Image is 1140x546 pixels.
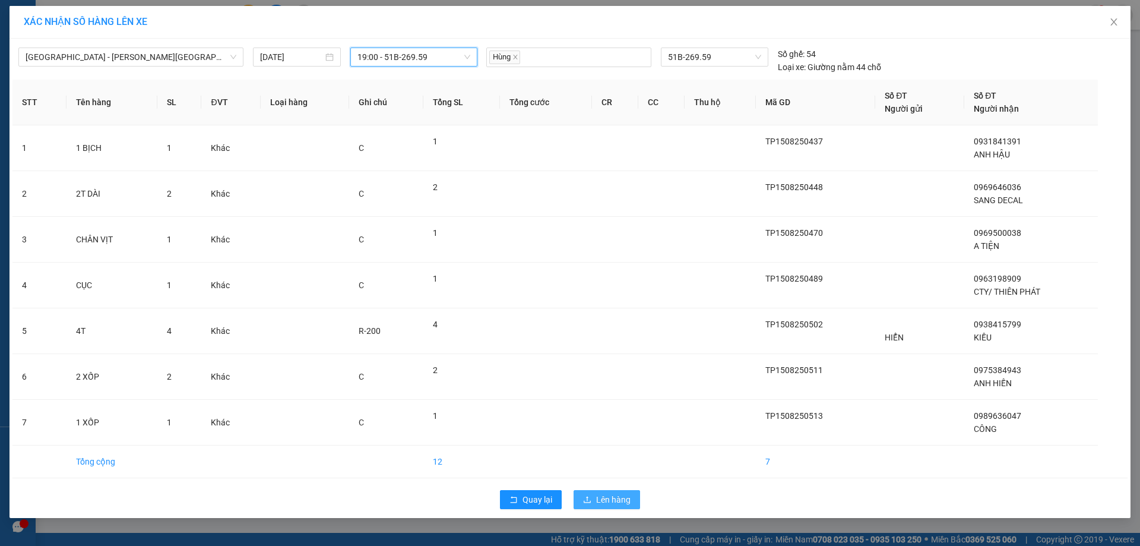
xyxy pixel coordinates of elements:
span: ANH HẬU [974,150,1010,159]
span: Quay lại [522,493,552,506]
td: Tổng cộng [66,446,157,478]
th: SL [157,80,202,125]
th: ĐVT [201,80,261,125]
th: Thu hộ [685,80,756,125]
span: upload [583,495,591,505]
td: CỤC [66,263,157,308]
td: 5 [12,308,66,354]
span: Sài Gòn - Bình Định (VIP) [26,48,236,66]
span: TP1508250489 [765,274,823,283]
span: 0938415799 [974,320,1021,329]
td: 4T [66,308,157,354]
th: CR [592,80,638,125]
span: CÔNG [974,424,997,434]
td: 4 [12,263,66,308]
td: Khác [201,171,261,217]
span: C [359,280,364,290]
td: Khác [201,125,261,171]
th: Tên hàng [66,80,157,125]
span: KIỀU [974,333,992,342]
td: 2 [12,171,66,217]
div: [PERSON_NAME] [139,10,234,37]
span: 0969646036 [974,182,1021,192]
span: Chưa cước [137,58,189,71]
span: HIỂN [885,333,904,342]
span: C [359,372,364,381]
span: 0963198909 [974,274,1021,283]
span: close [1109,17,1119,27]
span: TP1508250513 [765,411,823,421]
input: 15/08/2025 [260,51,323,64]
span: Gửi: [10,10,28,23]
button: uploadLên hàng [574,490,640,509]
span: 1 [433,137,438,146]
td: 2 XỐP [66,354,157,400]
span: Số ĐT [974,91,996,100]
span: 0931841391 [974,137,1021,146]
span: SANG DECAL [974,195,1023,205]
span: 19:00 - 51B-269.59 [357,48,470,66]
span: 1 [167,235,172,244]
td: 1 [12,125,66,171]
span: 1 [167,143,172,153]
th: Loại hàng [261,80,349,125]
span: 4 [433,320,438,329]
td: 12 [423,446,501,478]
th: Mã GD [756,80,875,125]
button: Close [1097,6,1130,39]
span: TP1508250437 [765,137,823,146]
span: 4 [167,326,172,336]
span: 1 [167,280,172,290]
td: 1 BỊCH [66,125,157,171]
span: TP1508250511 [765,365,823,375]
span: Loại xe: [778,61,806,74]
span: TP1508250448 [765,182,823,192]
button: rollbackQuay lại [500,490,562,509]
td: 7 [12,400,66,446]
td: 2T DÀI [66,171,157,217]
span: C [359,189,364,198]
span: Số ĐT [885,91,907,100]
span: C [359,143,364,153]
div: [GEOGRAPHIC_DATA] [10,10,131,37]
span: Người nhận [974,104,1019,113]
span: Số ghế: [778,48,805,61]
span: Người gửi [885,104,923,113]
span: close [512,54,518,60]
span: 2 [167,372,172,381]
span: R-200 [359,326,381,336]
td: Khác [201,263,261,308]
span: 2 [433,182,438,192]
span: SL [119,77,135,93]
td: CHÂN VỊT [66,217,157,263]
span: rollback [509,495,518,505]
span: TP1508250502 [765,320,823,329]
th: Tổng cước [500,80,592,125]
span: A TIỆN [974,241,999,251]
span: 1 [433,274,438,283]
td: Khác [201,308,261,354]
div: HIẾU [139,37,234,51]
span: XÁC NHẬN SỐ HÀNG LÊN XE [24,16,147,27]
span: 1 [433,228,438,238]
td: 3 [12,217,66,263]
div: Tên hàng: 1 HỘP ( : 1 ) [10,78,234,93]
td: 6 [12,354,66,400]
span: 1 [433,411,438,421]
span: 0975384943 [974,365,1021,375]
th: Tổng SL [423,80,501,125]
span: Lên hàng [596,493,631,506]
th: Ghi chú [349,80,423,125]
span: 0969500038 [974,228,1021,238]
div: Giường nằm 44 chỗ [778,61,881,74]
span: CTY/ THIÊN PHÁT [974,287,1040,296]
span: Nhận: [139,10,167,23]
th: CC [638,80,685,125]
td: Khác [201,400,261,446]
td: 7 [756,446,875,478]
span: 1 [167,418,172,427]
span: 2 [433,365,438,375]
td: Khác [201,217,261,263]
span: C [359,235,364,244]
span: 0989636047 [974,411,1021,421]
